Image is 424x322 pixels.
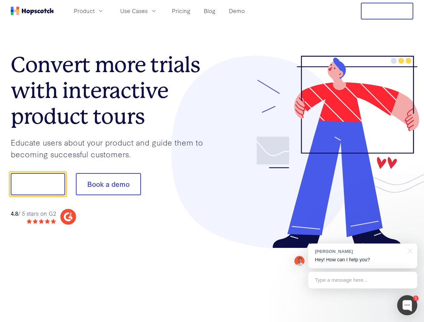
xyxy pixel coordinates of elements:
button: Product [70,5,108,16]
a: Demo [226,5,247,16]
button: Show me! [11,173,65,195]
a: Blog [201,5,218,16]
img: Mark Spera [294,256,304,266]
button: Use Cases [116,5,161,16]
a: Pricing [169,5,193,16]
div: 1 [413,296,419,301]
p: Educate users about your product and guide them to becoming successful customers. [11,137,212,160]
button: Free Trial [361,3,413,19]
span: Use Cases [120,7,148,15]
div: [PERSON_NAME] [315,248,404,255]
span: Product [74,7,95,15]
h1: Convert more trials with interactive product tours [11,52,212,129]
button: Book a demo [76,173,141,195]
p: Hey! How can I help you? [315,256,411,263]
a: Home [11,7,54,15]
div: / 5 stars on G2 [11,209,56,218]
strong: 4.8 [11,209,18,217]
div: Type a message here... [308,272,417,288]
